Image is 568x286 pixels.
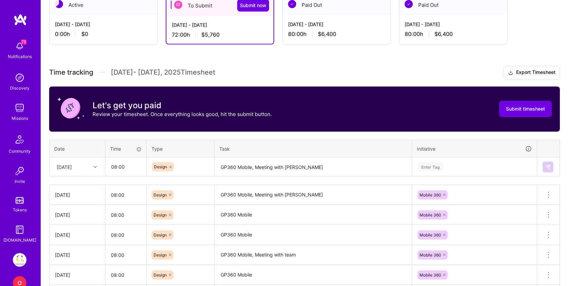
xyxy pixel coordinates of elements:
[508,69,513,76] i: icon Download
[105,226,146,244] input: HH:MM
[105,186,146,204] input: HH:MM
[9,148,31,155] div: Community
[174,1,182,9] img: To Submit
[215,206,411,225] textarea: GP360 Mobile
[434,31,453,38] span: $6,400
[106,158,146,176] input: HH:MM
[420,252,441,258] span: Mobile 360
[420,272,441,278] span: Mobile 360
[14,14,27,26] img: logo
[147,140,215,157] th: Type
[545,164,551,170] img: Submit
[55,271,100,279] div: [DATE]
[215,226,411,245] textarea: GP360 Mobile
[240,2,266,9] span: Submit now
[318,31,336,38] span: $6,400
[55,31,152,38] div: 0:00 h
[13,253,26,267] img: Guidepoint: Client Platform
[21,39,26,45] span: 75
[111,68,215,77] span: [DATE] - [DATE] , 2025 Timesheet
[154,192,167,197] span: Design
[215,140,412,157] th: Task
[420,232,441,237] span: Mobile 360
[288,21,385,28] div: [DATE] - [DATE]
[154,272,167,278] span: Design
[154,164,167,169] span: Design
[8,53,32,60] div: Notifications
[215,266,411,285] textarea: GP360 Mobile
[11,253,28,267] a: Guidepoint: Client Platform
[420,212,441,217] span: Mobile 360
[13,71,26,84] img: discovery
[504,66,560,79] button: Export Timesheet
[154,252,167,258] span: Design
[57,95,84,122] img: coin
[172,31,268,38] div: 72:00 h
[93,111,272,118] p: Review your timesheet. Once everything looks good, hit the submit button.
[3,236,36,244] div: [DOMAIN_NAME]
[55,191,100,198] div: [DATE]
[49,68,93,77] span: Time tracking
[105,266,146,284] input: HH:MM
[215,158,411,176] textarea: GP360 Mobile, Meeting with [PERSON_NAME]
[13,101,26,115] img: teamwork
[13,206,27,213] div: Tokens
[55,211,100,218] div: [DATE]
[13,39,26,53] img: bell
[10,84,29,92] div: Discovery
[172,21,268,28] div: [DATE] - [DATE]
[12,115,28,122] div: Missions
[418,161,443,172] div: Enter Tag
[55,21,152,28] div: [DATE] - [DATE]
[201,31,220,38] span: $5,760
[105,246,146,264] input: HH:MM
[154,232,167,237] span: Design
[57,163,72,170] div: [DATE]
[15,178,25,185] div: Invite
[55,231,100,239] div: [DATE]
[110,145,142,152] div: Time
[49,140,105,157] th: Date
[499,101,552,117] button: Submit timesheet
[154,212,167,217] span: Design
[16,197,24,204] img: tokens
[13,223,26,236] img: guide book
[420,192,441,197] span: Mobile 360
[12,131,28,148] img: Community
[405,21,502,28] div: [DATE] - [DATE]
[405,31,502,38] div: 80:00 h
[81,31,88,38] span: $0
[506,106,545,112] span: Submit timesheet
[417,145,532,153] div: Initiative
[288,31,385,38] div: 80:00 h
[215,246,411,265] textarea: GP360 Mobile, Meeting with team
[55,251,100,259] div: [DATE]
[13,164,26,178] img: Invite
[105,206,146,224] input: HH:MM
[94,165,97,169] i: icon Chevron
[215,186,411,205] textarea: GP360 Mobile, Meeting with [PERSON_NAME]
[93,100,272,111] h3: Let's get you paid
